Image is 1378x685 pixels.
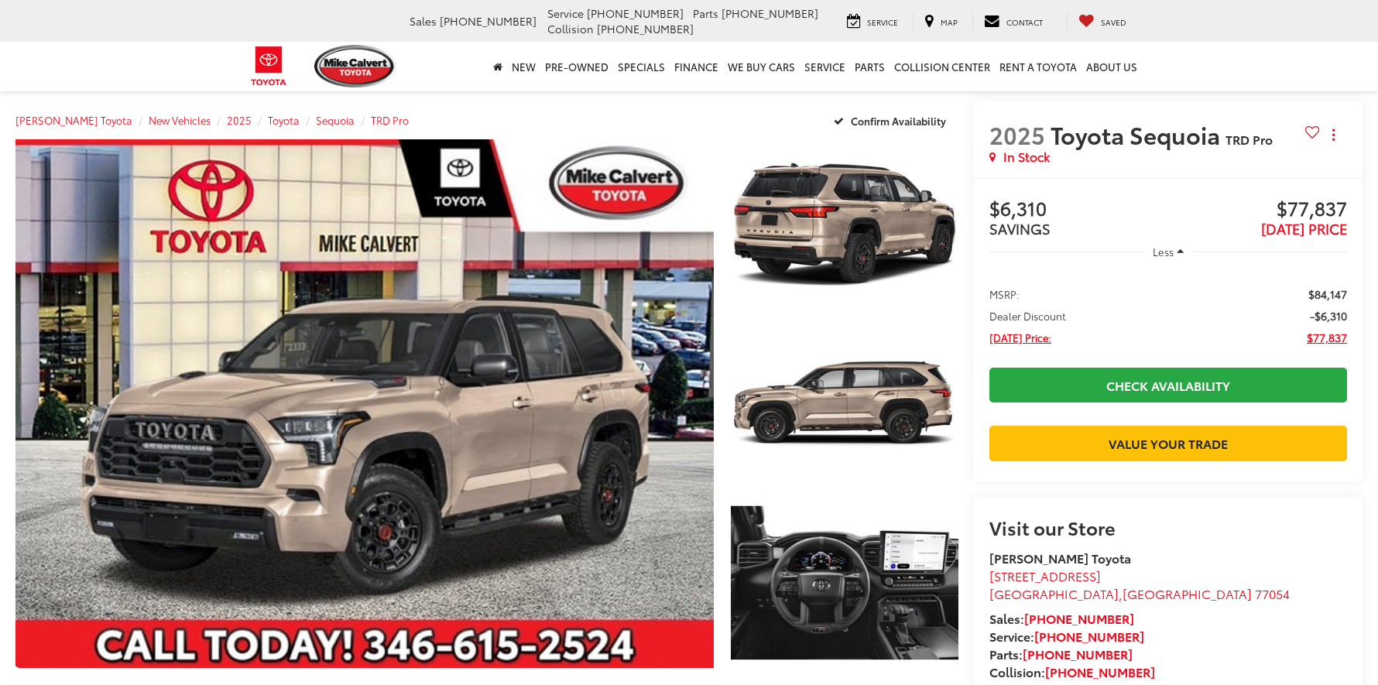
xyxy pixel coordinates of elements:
a: Pre-Owned [540,42,613,91]
a: [PHONE_NUMBER] [1045,663,1155,680]
span: Sales [410,13,437,29]
strong: Service: [989,627,1144,645]
span: 77054 [1255,584,1290,602]
a: Value Your Trade [989,426,1347,461]
img: 2025 Toyota Sequoia TRD Pro [9,137,721,671]
a: Check Availability [989,368,1347,402]
span: [PHONE_NUMBER] [722,5,818,21]
a: Contact [972,13,1054,30]
a: [STREET_ADDRESS] [GEOGRAPHIC_DATA],[GEOGRAPHIC_DATA] 77054 [989,567,1290,602]
a: [PHONE_NUMBER] [1034,627,1144,645]
a: Home [488,42,507,91]
a: Collision Center [890,42,995,91]
a: [PERSON_NAME] Toyota [15,113,132,127]
button: Less [1145,238,1191,265]
a: Service [800,42,850,91]
a: Sequoia [316,113,355,127]
a: About Us [1081,42,1142,91]
span: Parts [693,5,718,21]
span: [DATE] PRICE [1261,218,1347,238]
a: Parts [850,42,890,91]
span: Saved [1101,16,1126,28]
span: MSRP: [989,286,1020,302]
strong: [PERSON_NAME] Toyota [989,549,1131,567]
span: [GEOGRAPHIC_DATA] [1123,584,1252,602]
span: [PHONE_NUMBER] [440,13,536,29]
a: Specials [613,42,670,91]
a: New Vehicles [149,113,211,127]
a: Expand Photo 0 [15,139,714,668]
a: Toyota [268,113,300,127]
a: Map [913,13,969,30]
a: Expand Photo 3 [731,498,958,668]
span: Less [1153,245,1174,259]
span: SAVINGS [989,218,1051,238]
a: Rent a Toyota [995,42,1081,91]
span: $77,837 [1168,198,1347,221]
a: My Saved Vehicles [1067,13,1138,30]
span: [DATE] Price: [989,330,1051,345]
span: Map [941,16,958,28]
h2: Visit our Store [989,517,1347,537]
button: Confirm Availability [825,107,959,134]
span: Toyota Sequoia [1051,118,1225,151]
span: In Stock [1003,148,1050,166]
span: [GEOGRAPHIC_DATA] [989,584,1119,602]
a: Service [835,13,910,30]
img: 2025 Toyota Sequoia TRD Pro [728,495,961,670]
strong: Collision: [989,663,1155,680]
button: Actions [1320,121,1347,148]
span: -$6,310 [1310,308,1347,324]
span: dropdown dots [1332,128,1335,141]
span: Dealer Discount [989,308,1066,324]
span: TRD Pro [1225,130,1273,148]
span: 2025 [989,118,1045,151]
a: 2025 [227,113,252,127]
span: Service [547,5,584,21]
a: WE BUY CARS [723,42,800,91]
img: Toyota [240,41,298,91]
strong: Sales: [989,609,1134,627]
img: Mike Calvert Toyota [314,45,396,87]
a: Expand Photo 1 [731,139,958,310]
span: Collision [547,21,594,36]
span: $84,147 [1308,286,1347,302]
span: [PHONE_NUMBER] [587,5,684,21]
span: $77,837 [1307,330,1347,345]
span: $6,310 [989,198,1168,221]
img: 2025 Toyota Sequoia TRD Pro [728,317,961,491]
span: [STREET_ADDRESS] [989,567,1101,584]
span: Service [867,16,898,28]
a: Finance [670,42,723,91]
img: 2025 Toyota Sequoia TRD Pro [728,138,961,312]
a: TRD Pro [371,113,409,127]
span: [PHONE_NUMBER] [597,21,694,36]
a: Expand Photo 2 [731,318,958,488]
strong: Parts: [989,645,1133,663]
span: , [989,584,1290,602]
span: Contact [1006,16,1043,28]
a: [PHONE_NUMBER] [1024,609,1134,627]
a: [PHONE_NUMBER] [1023,645,1133,663]
span: Confirm Availability [851,114,946,128]
a: New [507,42,540,91]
